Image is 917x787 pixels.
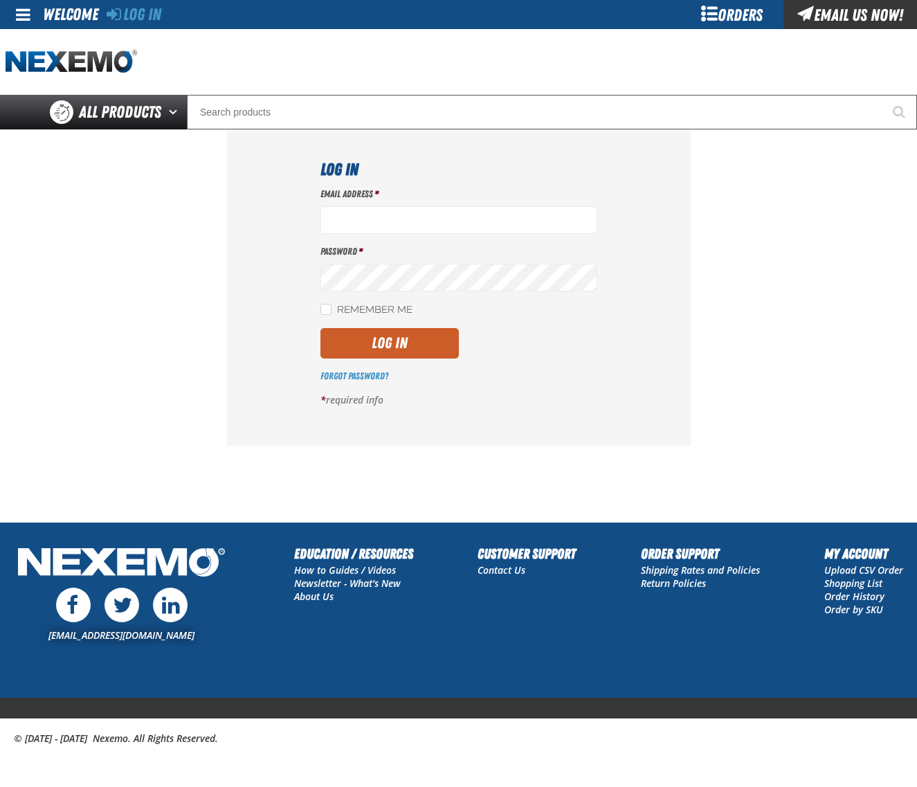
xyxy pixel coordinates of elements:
button: Log In [320,328,459,359]
button: Open All Products pages [164,95,187,129]
h2: Education / Resources [294,543,413,564]
a: Shopping List [824,577,882,590]
a: Home [6,50,137,74]
input: Search [187,95,917,129]
a: Shipping Rates and Policies [641,563,760,577]
h2: My Account [824,543,903,564]
label: Remember Me [320,304,412,317]
a: Return Policies [641,577,706,590]
img: Nexemo Logo [14,543,229,584]
button: Start Searching [882,95,917,129]
a: Upload CSV Order [824,563,903,577]
a: Forgot Password? [320,370,388,381]
a: Newsletter - What's New [294,577,401,590]
span: All Products [79,100,161,125]
a: Order by SKU [824,603,883,616]
a: [EMAIL_ADDRESS][DOMAIN_NAME] [48,628,194,642]
a: How to Guides / Videos [294,563,396,577]
a: Log In [107,5,161,24]
img: Nexemo logo [6,50,137,74]
a: Order History [824,590,884,603]
label: Password [320,245,597,258]
h2: Order Support [641,543,760,564]
input: Remember Me [320,304,332,315]
a: Contact Us [478,563,525,577]
a: About Us [294,590,334,603]
h2: Customer Support [478,543,576,564]
label: Email Address [320,188,597,201]
p: required info [320,394,597,407]
h1: Log In [320,157,597,182]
